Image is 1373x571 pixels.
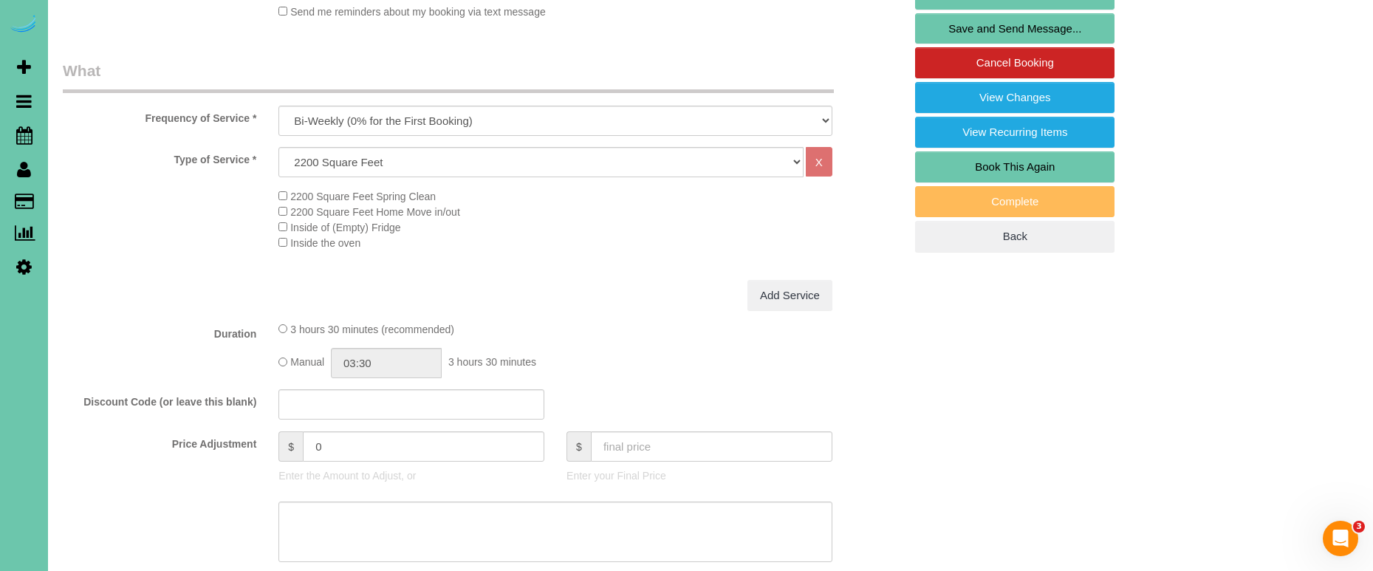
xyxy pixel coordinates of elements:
span: Inside the oven [290,237,360,249]
label: Duration [52,321,267,341]
label: Type of Service * [52,147,267,167]
span: $ [278,431,303,462]
label: Discount Code (or leave this blank) [52,389,267,409]
a: Add Service [747,280,832,311]
label: Price Adjustment [52,431,267,451]
span: 2200 Square Feet Home Move in/out [290,206,460,218]
a: Save and Send Message... [915,13,1115,44]
iframe: Intercom live chat [1323,521,1358,556]
label: Frequency of Service * [52,106,267,126]
span: $ [566,431,591,462]
legend: What [63,60,834,93]
a: Back [915,221,1115,252]
a: View Recurring Items [915,117,1115,148]
a: View Changes [915,82,1115,113]
p: Enter the Amount to Adjust, or [278,468,544,483]
a: Book This Again [915,151,1115,182]
span: 2200 Square Feet Spring Clean [290,191,436,202]
img: Automaid Logo [9,15,38,35]
span: Send me reminders about my booking via text message [290,6,546,18]
span: 3 hours 30 minutes (recommended) [290,324,454,335]
a: Cancel Booking [915,47,1115,78]
input: final price [591,431,832,462]
p: Enter your Final Price [566,468,832,483]
span: Manual [290,357,324,369]
span: 3 hours 30 minutes [448,357,536,369]
span: Inside of (Empty) Fridge [290,222,400,233]
span: 3 [1353,521,1365,533]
